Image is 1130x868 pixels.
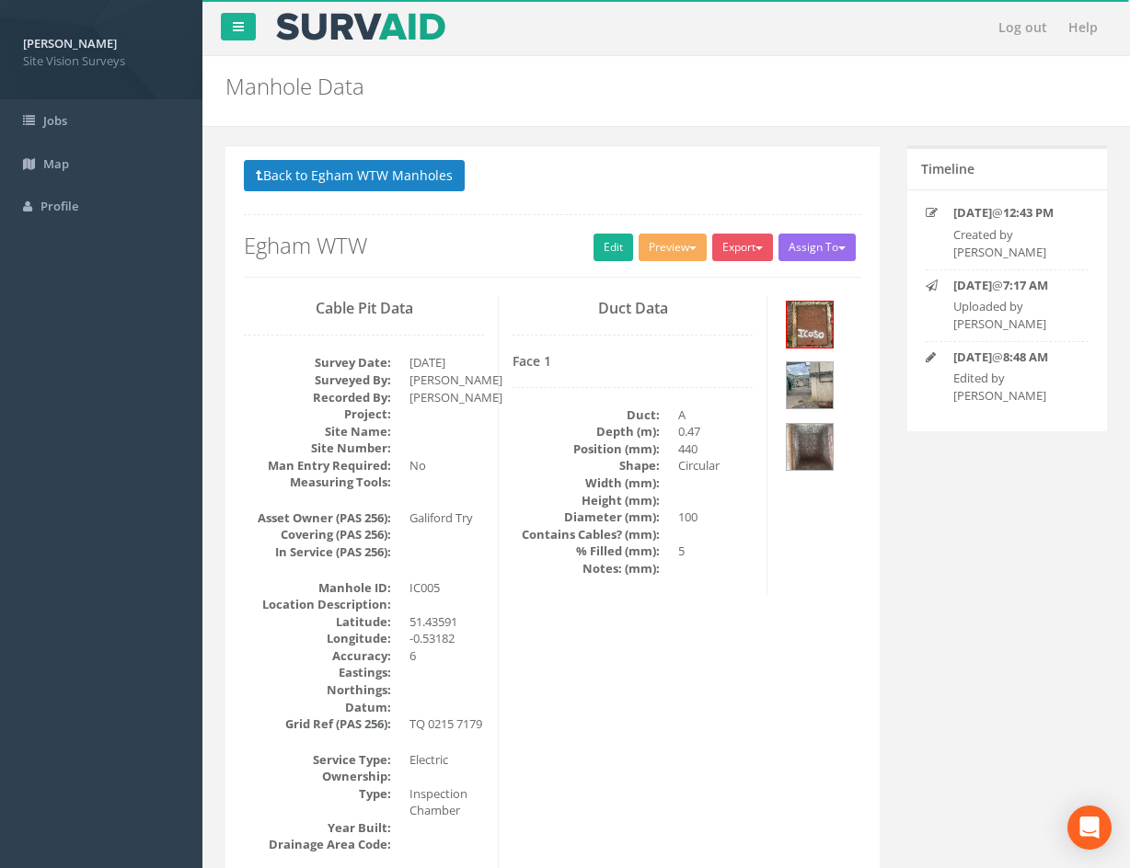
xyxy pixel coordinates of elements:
dt: Ownership: [244,768,391,785]
strong: [PERSON_NAME] [23,35,117,51]
p: Edited by [PERSON_NAME] [953,370,1085,404]
dd: Circular [678,457,753,474]
dt: Latitude: [244,613,391,631]
p: @ [953,348,1085,366]
dd: 100 [678,508,753,526]
img: 37361392-b220-77aa-f288-59f945f17933_68220b15-64fa-7556-e29f-2d9e42e8eaad_thumb.jpg [787,362,833,408]
dt: Year Built: [244,819,391,837]
dt: Project: [244,405,391,423]
h5: Timeline [921,162,974,176]
dt: Longitude: [244,630,391,647]
dt: Location Description: [244,596,391,613]
dt: Depth (m): [513,423,660,440]
dt: Service Type: [244,751,391,769]
dd: [PERSON_NAME] [409,371,484,389]
dt: Site Name: [244,423,391,440]
button: Assign To [778,234,856,261]
dt: Notes: (mm): [513,560,660,577]
dd: [PERSON_NAME] [409,389,484,406]
dt: Surveyed By: [244,371,391,389]
dd: A [678,406,753,424]
dt: Contains Cables? (mm): [513,526,660,543]
span: Map [43,155,69,172]
strong: 12:43 PM [1003,204,1054,221]
dt: Grid Ref (PAS 256): [244,715,391,733]
h4: Face 1 [513,354,753,368]
dd: 6 [409,647,484,665]
dd: Galiford Try [409,509,484,527]
dt: Height (mm): [513,492,660,509]
dd: 440 [678,440,753,458]
dt: Recorded By: [244,389,391,406]
dt: Northings: [244,681,391,699]
dt: Site Number: [244,440,391,457]
strong: [DATE] [953,204,992,221]
img: 37361392-b220-77aa-f288-59f945f17933_a961a9b5-b37c-6b27-1f86-98269861f159_thumb.jpg [787,302,833,348]
dt: Accuracy: [244,647,391,665]
dt: Eastings: [244,664,391,681]
a: [PERSON_NAME] Site Vision Surveys [23,30,179,69]
span: Profile [40,198,78,214]
dd: Inspection Chamber [409,785,484,819]
button: Preview [639,234,707,261]
p: @ [953,277,1085,294]
dt: Drainage Area Code: [244,836,391,853]
dt: Covering (PAS 256): [244,526,391,543]
dt: Manhole ID: [244,579,391,597]
img: 37361392-b220-77aa-f288-59f945f17933_55476867-0a74-0872-c318-f8469923bd07_thumb.jpg [787,424,833,470]
strong: [DATE] [953,348,992,365]
dt: Diameter (mm): [513,508,660,526]
dt: Duct: [513,406,660,424]
strong: 8:48 AM [1003,348,1048,365]
a: Edit [594,234,633,261]
h3: Duct Data [513,301,753,317]
dd: Electric [409,751,484,769]
dt: Datum: [244,699,391,716]
dt: % Filled (mm): [513,542,660,560]
dd: -0.53182 [409,630,484,647]
strong: [DATE] [953,277,992,293]
dd: TQ 0215 7179 [409,715,484,733]
h3: Cable Pit Data [244,301,484,317]
dd: [DATE] [409,354,484,371]
strong: 7:17 AM [1003,277,1048,293]
span: Jobs [43,112,67,129]
dd: 51.43591 [409,613,484,631]
dt: Measuring Tools: [244,474,391,491]
p: Created by [PERSON_NAME] [953,226,1085,260]
dt: Shape: [513,457,660,474]
dt: Man Entry Required: [244,457,391,474]
dt: Width (mm): [513,474,660,492]
dd: No [409,457,484,474]
div: Open Intercom Messenger [1067,805,1112,850]
h2: Manhole Data [225,74,955,98]
dt: In Service (PAS 256): [244,543,391,561]
span: Site Vision Surveys [23,52,179,70]
dd: 0.47 [678,423,753,440]
p: @ [953,204,1085,222]
button: Export [712,234,773,261]
p: Uploaded by [PERSON_NAME] [953,298,1085,332]
dd: IC005 [409,579,484,597]
dt: Survey Date: [244,354,391,371]
button: Back to Egham WTW Manholes [244,160,465,191]
dt: Position (mm): [513,440,660,458]
dd: 5 [678,542,753,560]
h2: Egham WTW [244,234,861,257]
dt: Type: [244,785,391,803]
dt: Asset Owner (PAS 256): [244,509,391,527]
